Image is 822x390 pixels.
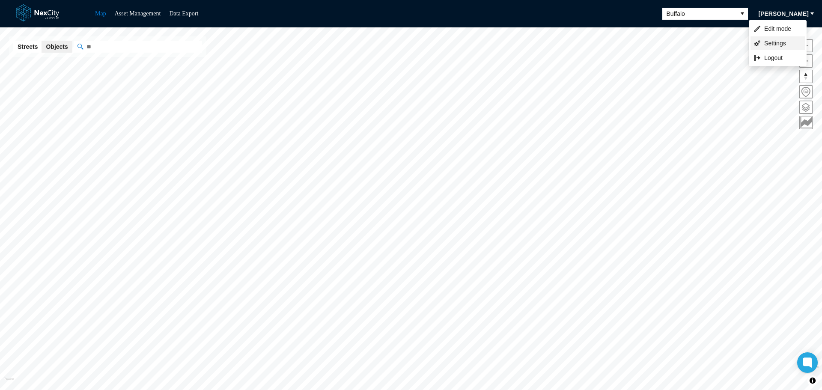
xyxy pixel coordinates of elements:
span: Settings [764,39,791,48]
button: Layers management [799,101,813,114]
span: Streets [18,42,38,51]
span: Buffalo [667,9,733,18]
a: Data Export [169,10,198,17]
span: Logout [764,54,791,62]
button: Reset bearing to north [799,70,813,83]
span: Edit mode [764,24,791,33]
a: Asset Management [115,10,161,17]
span: Objects [46,42,68,51]
button: [PERSON_NAME] [753,7,814,21]
button: select [737,8,748,20]
a: Mapbox homepage [4,378,14,387]
button: Home [799,85,813,98]
button: Streets [13,41,42,53]
button: Objects [42,41,72,53]
a: Map [95,10,106,17]
span: [PERSON_NAME] [759,9,809,18]
button: Toggle attribution [807,375,818,386]
span: Toggle attribution [810,376,815,385]
button: Key metrics [799,116,813,129]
